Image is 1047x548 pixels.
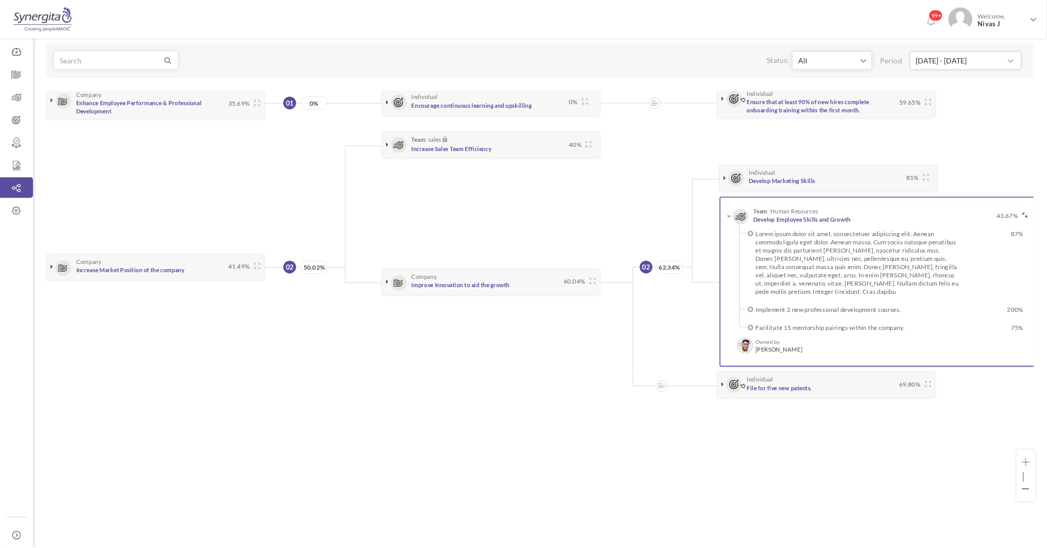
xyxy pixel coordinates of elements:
b: Team [754,208,768,215]
a: Encourage continuous learning and upskilling [412,102,532,109]
span: [PERSON_NAME] [756,346,803,353]
span: 35.69% [224,99,250,108]
li: | [1022,471,1030,481]
span: 59.65% [896,98,921,106]
span: 41.49% [224,262,250,270]
a: Notifications [923,13,939,30]
a: Increase Market Position of the company [76,267,184,274]
span: 87% [959,229,1024,238]
button: All [792,52,872,70]
label: Lorem ipsum dolor sit amet, consectetuer adipiscing elit. Aenean commodo ligula eget dolor. Aenea... [756,229,959,295]
a: Develop Marketing Skills [749,178,816,185]
span: Nivas J [978,20,1026,28]
span: Welcome, [973,7,1029,33]
span: : sales [412,136,448,143]
label: Implement 2 new professional development courses. [756,305,959,313]
a: Enhance Employee Performance & Professional Development [76,99,202,114]
span: Period [880,56,908,66]
span: Individual [747,91,773,97]
img: Cascading image [651,100,658,106]
b: Owned by [756,339,781,345]
span: 62.34% [656,261,682,274]
a: 02 [283,261,296,274]
span: Company [76,259,102,265]
span: 81% [903,173,919,181]
a: File for five new patents. [747,385,812,392]
input: Search [55,52,163,69]
span: 43.67% [992,211,1018,220]
span: : Human Resources [754,208,819,214]
span: 50.02% [301,261,327,274]
span: 40% [565,140,581,148]
span: 01 [286,99,294,108]
span: 02 [643,263,650,271]
span: 60.04% [560,277,585,286]
img: Photo [949,7,973,31]
span: Company [412,274,437,280]
span: Company [76,92,102,98]
span: 200% [959,305,1024,313]
b: Team [412,136,426,143]
a: Develop Employee Skills and Growth [754,216,851,223]
a: Ensure that at least 90% of new hires complete onboarding training within the first month. [747,98,870,113]
span: Individual [747,376,773,383]
img: Logo [12,7,73,32]
a: 01 [283,97,296,110]
span: All [798,56,859,66]
span: 99+ [929,10,943,21]
span: Individual [749,170,775,176]
a: Improve Innovation to aid the growth [412,281,510,289]
span: Individual [412,94,438,100]
span: 75% [959,324,1024,332]
a: Photo Welcome,Nivas J [944,3,1042,34]
img: Cascading image [658,383,665,389]
span: 0% [565,97,578,106]
a: Increase Sales Team Efficiency [412,145,492,153]
span: 02 [286,263,294,272]
span: 69.80% [896,380,921,388]
span: 0% [301,97,327,110]
a: 02 [640,261,653,274]
label: Status: [767,55,789,65]
label: Facilitate 15 mentorship pairings within the company. [756,324,959,332]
